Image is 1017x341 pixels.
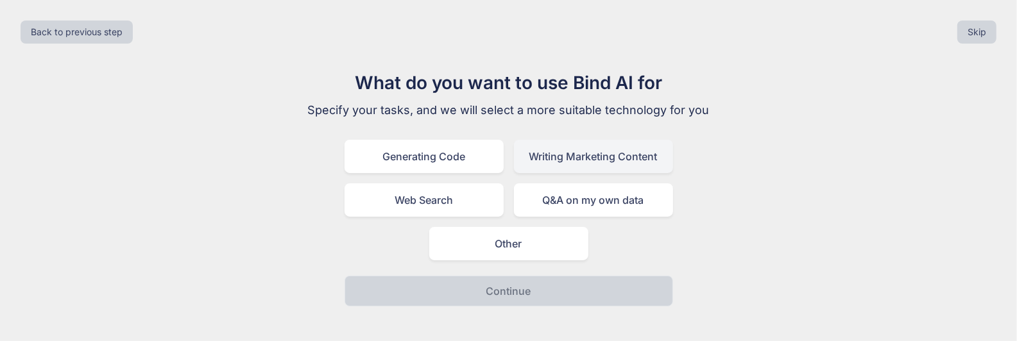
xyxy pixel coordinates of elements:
[345,183,504,217] div: Web Search
[293,101,724,119] p: Specify your tasks, and we will select a more suitable technology for you
[514,140,673,173] div: Writing Marketing Content
[293,69,724,96] h1: What do you want to use Bind AI for
[21,21,133,44] button: Back to previous step
[429,227,588,260] div: Other
[514,183,673,217] div: Q&A on my own data
[957,21,996,44] button: Skip
[345,140,504,173] div: Generating Code
[345,276,673,306] button: Continue
[486,283,531,299] p: Continue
